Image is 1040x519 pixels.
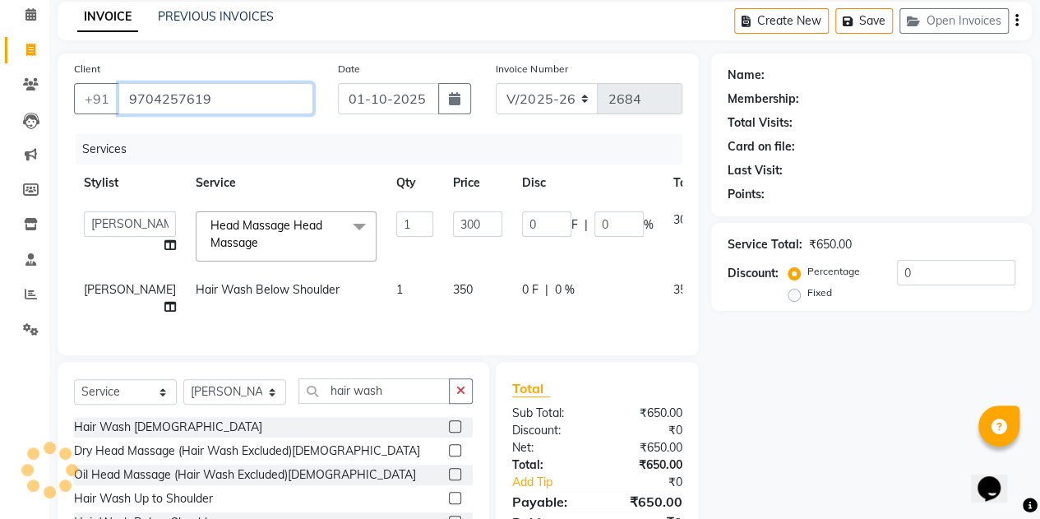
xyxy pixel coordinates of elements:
div: Oil Head Massage (Hair Wash Excluded)[DEMOGRAPHIC_DATA] [74,466,416,484]
span: F [571,216,578,234]
span: | [545,281,548,299]
th: Stylist [74,165,186,202]
a: INVOICE [77,2,138,32]
label: Client [74,62,100,76]
th: Disc [512,165,663,202]
div: Service Total: [728,236,802,253]
div: ₹0 [597,422,695,439]
div: Discount: [500,422,598,439]
input: Search by Name/Mobile/Email/Code [118,83,313,114]
a: x [258,235,266,250]
span: 0 % [555,281,575,299]
a: Add Tip [500,474,613,491]
div: ₹650.00 [809,236,852,253]
label: Invoice Number [496,62,567,76]
span: 0 F [522,281,538,299]
div: Points: [728,186,765,203]
div: Services [76,134,695,165]
div: Net: [500,439,598,456]
a: PREVIOUS INVOICES [158,9,274,24]
span: Head Massage Head Massage [210,218,322,250]
div: ₹650.00 [597,492,695,512]
div: Hair Wash Up to Shoulder [74,490,213,507]
button: Open Invoices [899,8,1009,34]
button: Save [835,8,893,34]
div: Payable: [500,492,598,512]
span: Hair Wash Below Shoulder [196,282,340,297]
th: Service [186,165,386,202]
th: Price [443,165,512,202]
iframe: chat widget [971,453,1024,503]
div: ₹650.00 [597,439,695,456]
div: Last Visit: [728,162,783,179]
div: Discount: [728,265,779,282]
span: Total [512,380,550,397]
th: Qty [386,165,443,202]
div: Card on file: [728,138,795,155]
th: Total [663,165,711,202]
div: ₹650.00 [597,456,695,474]
span: [PERSON_NAME] [84,282,176,297]
span: % [644,216,654,234]
button: Create New [734,8,829,34]
div: Total: [500,456,598,474]
div: Hair Wash [DEMOGRAPHIC_DATA] [74,419,262,436]
span: 300 [673,212,693,227]
div: Membership: [728,90,799,108]
label: Fixed [807,285,832,300]
div: Sub Total: [500,405,598,422]
div: ₹0 [613,474,695,491]
input: Search or Scan [298,378,450,404]
div: Dry Head Massage (Hair Wash Excluded)[DEMOGRAPHIC_DATA] [74,443,420,460]
div: ₹650.00 [597,405,695,422]
span: 350 [453,282,473,297]
button: +91 [74,83,120,114]
label: Percentage [807,264,860,279]
span: | [585,216,588,234]
label: Date [338,62,360,76]
div: Name: [728,67,765,84]
span: 1 [396,282,403,297]
span: 350 [673,282,693,297]
div: Total Visits: [728,114,793,132]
